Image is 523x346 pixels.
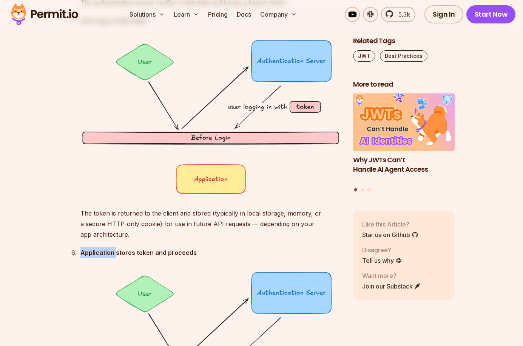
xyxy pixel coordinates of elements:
[171,7,202,22] button: Learn
[353,94,455,151] img: Why JWTs Can’t Handle AI Agent Access
[8,2,82,27] img: Permit logo
[361,188,364,191] button: Go to slide 2
[353,36,455,46] h2: Related Tags
[353,155,455,174] h3: Why JWTs Can’t Handle AI Agent Access
[381,7,415,22] a: 5.3k
[362,245,402,254] p: Disagree?
[394,10,410,19] span: 5.3k
[354,188,358,192] button: Go to slide 1
[205,7,231,22] a: Pricing
[367,188,370,191] button: Go to slide 3
[362,220,418,229] p: Like this Article?
[424,5,463,23] a: Sign In
[353,94,455,193] div: Posts
[362,230,418,239] a: Star us on Github
[466,5,516,23] a: Start Now
[80,38,341,196] img: image.png
[353,94,455,184] li: 1 of 3
[234,7,254,22] a: Docs
[353,50,375,62] a: JWT
[353,80,455,89] h2: More to read
[362,256,402,265] a: Tell us why
[257,7,300,22] button: Company
[353,94,455,184] a: Why JWTs Can’t Handle AI Agent AccessWhy JWTs Can’t Handle AI Agent Access
[80,208,341,240] p: The token is returned to the client and stored (typically in local storage, memory, or a secure H...
[362,271,421,280] p: Want more?
[80,249,197,256] strong: Application stores token and proceeds
[127,7,168,22] button: Solutions
[380,50,427,62] a: Best Practices
[362,282,421,291] a: Join our Substack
